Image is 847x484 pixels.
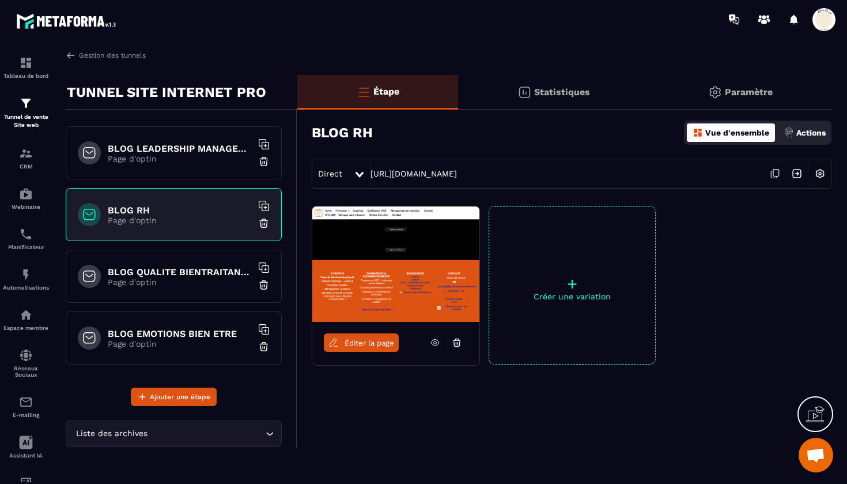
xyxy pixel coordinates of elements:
[693,127,703,138] img: dashboard-orange.40269519.svg
[489,292,655,301] p: Créer une variation
[108,143,252,154] h6: BLOG LEADERSHIP MANAGEMENT
[19,268,33,282] img: automations
[312,207,479,322] img: image
[3,47,49,88] a: formationformationTableau de bord
[357,85,370,99] img: bars-o.4a397970.svg
[796,128,826,137] p: Actions
[3,113,49,129] p: Tunnel de vente Site web
[108,205,252,216] h6: BLOG RH
[19,308,33,322] img: automations
[108,267,252,277] h6: BLOG QUALITE BIENTRAITANCE
[708,85,722,99] img: setting-gr.5f69749f.svg
[373,86,399,97] p: Étape
[3,219,49,259] a: schedulerschedulerPlanificateur
[19,227,33,241] img: scheduler
[19,96,33,110] img: formation
[324,333,399,352] a: Éditer la page
[489,276,655,292] p: +
[19,56,33,70] img: formation
[3,138,49,178] a: formationformationCRM
[786,163,808,185] img: arrow-next.bcc2205e.svg
[19,147,33,160] img: formation
[19,395,33,409] img: email
[131,388,217,406] button: Ajouter une étape
[16,10,120,32] img: logo
[3,325,49,331] p: Espace membre
[312,125,373,141] h3: BLOG RH
[108,216,252,225] p: Page d'optin
[705,128,769,137] p: Vue d'ensemble
[73,427,150,440] span: Liste des archives
[3,204,49,210] p: Webinaire
[66,50,76,61] img: arrow
[809,163,831,185] img: setting-w.858f3a88.svg
[517,85,531,99] img: stats.20deebd0.svg
[3,284,49,291] p: Automatisations
[534,87,590,97] p: Statistiques
[3,163,49,170] p: CRM
[66,421,282,447] div: Search for option
[108,339,252,348] p: Page d'optin
[345,339,394,347] span: Éditer la page
[3,178,49,219] a: automationsautomationsWebinaire
[725,87,773,97] p: Paramètre
[258,279,270,291] img: trash
[318,169,342,178] span: Direct
[3,340,49,387] a: social-networksocial-networkRéseaux Sociaux
[3,412,49,418] p: E-mailing
[3,365,49,378] p: Réseaux Sociaux
[3,73,49,79] p: Tableau de bord
[258,156,270,167] img: trash
[3,452,49,459] p: Assistant IA
[3,88,49,138] a: formationformationTunnel de vente Site web
[67,81,266,104] p: TUNNEL SITE INTERNET PRO
[150,391,210,403] span: Ajouter une étape
[108,277,252,287] p: Page d'optin
[258,341,270,352] img: trash
[108,154,252,163] p: Page d'optin
[258,217,270,229] img: trash
[66,50,146,61] a: Gestion des tunnels
[3,427,49,467] a: Assistant IA
[3,244,49,250] p: Planificateur
[3,259,49,299] a: automationsautomationsAutomatisations
[370,169,457,178] a: [URL][DOMAIN_NAME]
[19,187,33,201] img: automations
[108,328,252,339] h6: BLOG EMOTIONS BIEN ETRE
[799,438,833,472] div: Ouvrir le chat
[784,127,794,138] img: actions.d6e523a2.png
[3,299,49,340] a: automationsautomationsEspace membre
[150,427,263,440] input: Search for option
[19,348,33,362] img: social-network
[3,387,49,427] a: emailemailE-mailing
